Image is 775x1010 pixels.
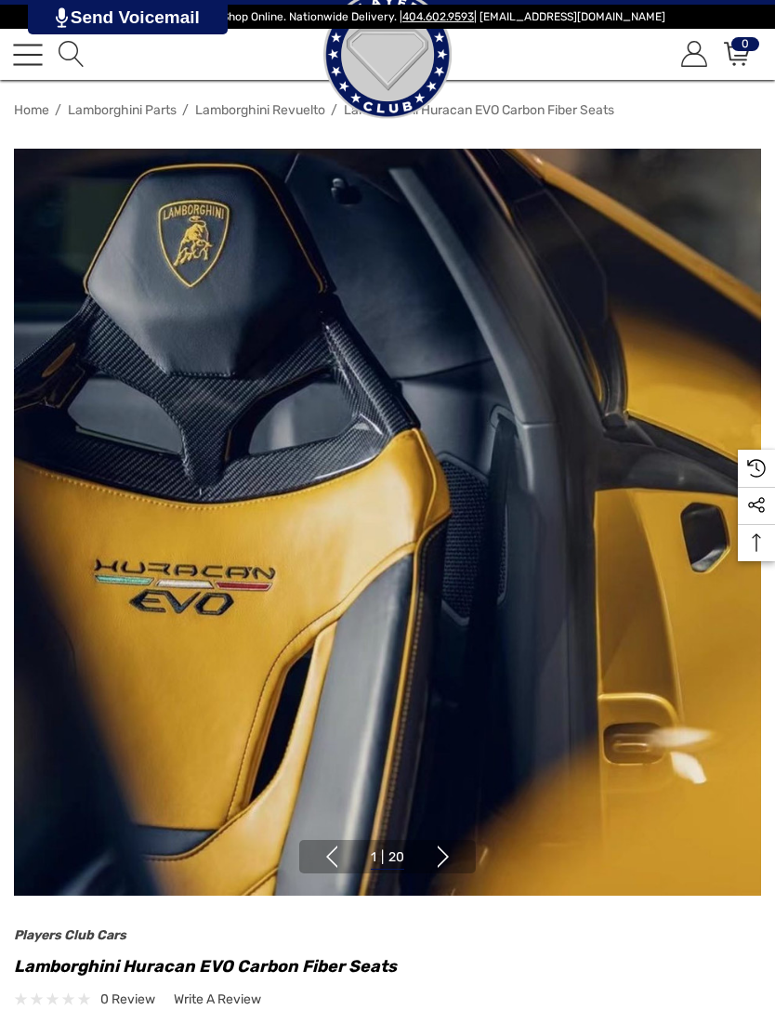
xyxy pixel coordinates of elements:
a: Lamborghini Revuelto [195,102,325,118]
a: Cart with 0 items [721,42,750,67]
h1: Lamborghini Huracan EVO Carbon Fiber Seats [14,951,761,981]
a: Home [14,102,49,118]
a: Toggle menu [13,40,43,70]
a: Search [56,42,85,67]
button: Go to slide 1 of 20, active [371,846,404,870]
span: 1 [371,849,376,865]
a: Players Club Cars [14,927,126,943]
button: Go to slide 20 of 20 [321,846,343,868]
button: Go to slide 2 of 20 [432,846,454,868]
span: 20 [388,849,404,865]
img: PjwhLS0gR2VuZXJhdG9yOiBHcmF2aXQuaW8gLS0+PHN2ZyB4bWxucz0iaHR0cDovL3d3dy53My5vcmcvMjAwMC9zdmciIHhtb... [56,7,68,28]
span: Write a Review [174,991,261,1008]
svg: Social Media [747,496,766,515]
span: Toggle menu [13,53,43,55]
svg: Top [738,533,775,552]
svg: Account [681,41,707,67]
nav: Breadcrumb [14,94,761,126]
svg: Search [59,41,85,67]
a: Lamborghini Parts [68,102,177,118]
span: Vehicle Marketplace. Shop Online. Nationwide Delivery. | | [EMAIL_ADDRESS][DOMAIN_NAME] [110,10,665,23]
a: 404.602.9593 [402,10,474,23]
svg: Recently Viewed [747,459,766,478]
svg: Review Your Cart [724,41,750,67]
a: Sign in [678,42,707,67]
img: Lamborghini Huracan Seats [14,149,761,896]
span: | [381,849,384,865]
span: 0 [731,37,759,51]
